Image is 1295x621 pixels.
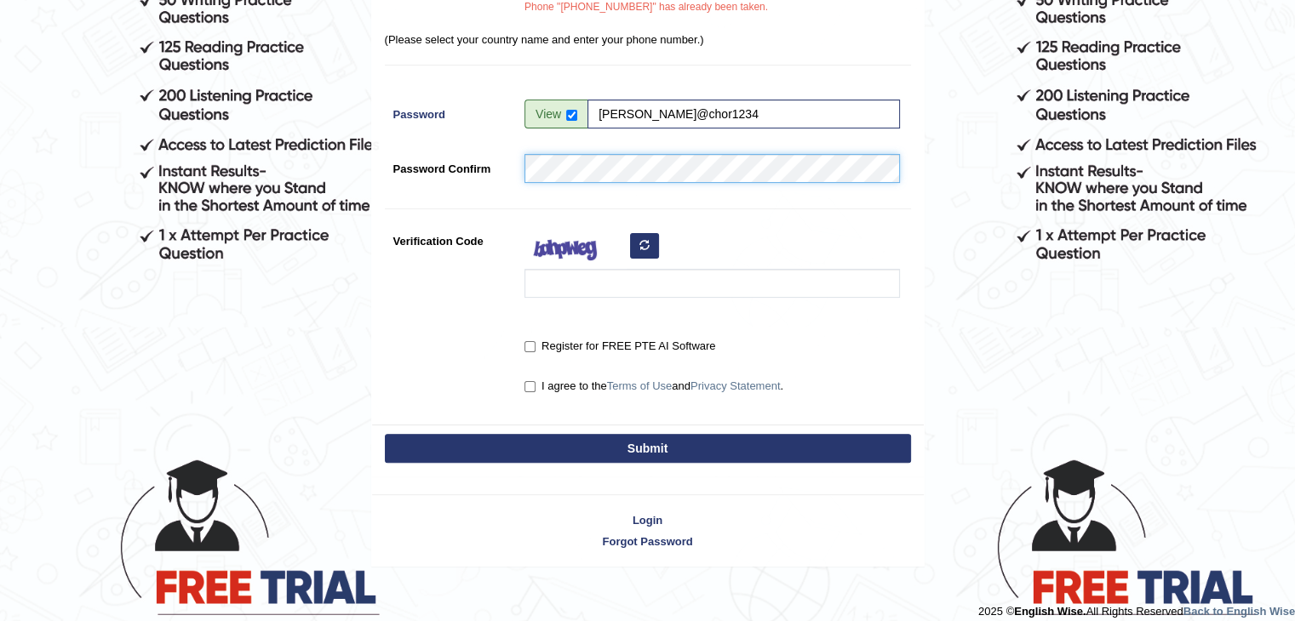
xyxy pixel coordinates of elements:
button: Submit [385,434,911,463]
strong: English Wise. [1014,605,1086,618]
label: Password [385,100,517,122]
label: I agree to the and . [524,378,783,395]
div: 2025 © All Rights Reserved [978,595,1295,619]
p: (Please select your country name and enter your phone number.) [385,31,911,48]
input: I agree to theTerms of UseandPrivacy Statement. [524,381,536,392]
label: Password Confirm [385,154,517,177]
input: Show/Hide Password [566,110,577,121]
a: Login [372,512,924,528]
input: Register for FREE PTE AI Software [524,341,536,352]
a: Terms of Use [607,379,673,392]
a: Back to English Wise [1183,605,1295,618]
label: Verification Code [385,226,517,249]
label: Register for FREE PTE AI Software [524,338,715,355]
a: Privacy Statement [690,379,781,392]
a: Forgot Password [372,533,924,550]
